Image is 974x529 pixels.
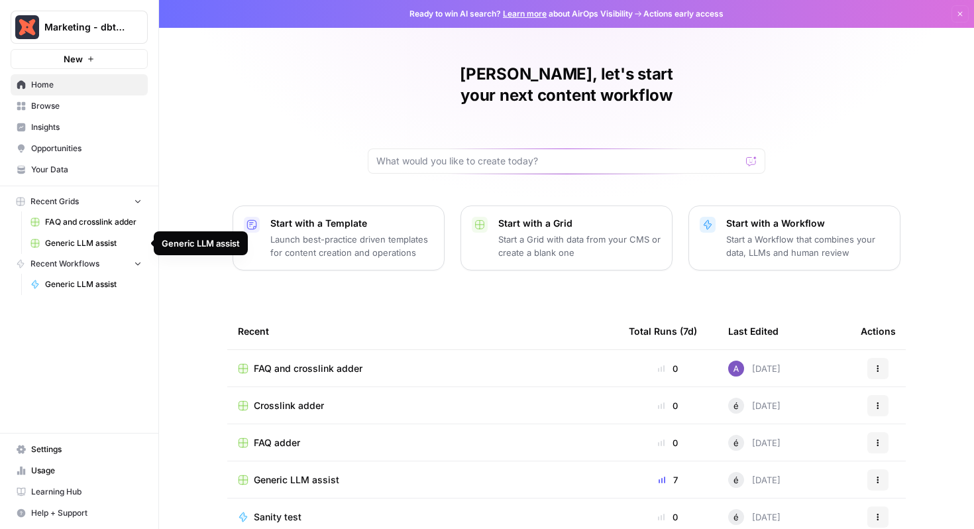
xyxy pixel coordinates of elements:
[728,435,781,451] div: [DATE]
[30,258,99,270] span: Recent Workflows
[376,154,741,168] input: What would you like to create today?
[31,79,142,91] span: Home
[11,439,148,460] a: Settings
[254,510,301,524] span: Sanity test
[15,15,39,39] img: Marketing - dbt Labs Logo
[11,254,148,274] button: Recent Workflows
[45,237,142,249] span: Generic LLM assist
[31,486,142,498] span: Learning Hub
[30,196,79,207] span: Recent Grids
[254,399,324,412] span: Crosslink adder
[11,502,148,524] button: Help + Support
[11,192,148,211] button: Recent Grids
[726,217,889,230] p: Start with a Workflow
[270,217,433,230] p: Start with a Template
[728,472,781,488] div: [DATE]
[643,8,724,20] span: Actions early access
[44,21,125,34] span: Marketing - dbt Labs
[11,159,148,180] a: Your Data
[162,237,240,250] div: Generic LLM assist
[460,206,673,270] button: Start with a GridStart a Grid with data from your CMS or create a blank one
[25,211,148,233] a: FAQ and crosslink adder
[409,8,633,20] span: Ready to win AI search? about AirOps Visibility
[728,313,779,349] div: Last Edited
[31,164,142,176] span: Your Data
[238,510,608,524] a: Sanity test
[31,143,142,154] span: Opportunities
[733,473,739,487] span: é
[503,9,547,19] a: Learn more
[31,465,142,477] span: Usage
[11,74,148,95] a: Home
[728,398,781,414] div: [DATE]
[31,121,142,133] span: Insights
[45,278,142,290] span: Generic LLM assist
[270,233,433,259] p: Launch best-practice driven templates for content creation and operations
[25,233,148,254] a: Generic LLM assist
[733,399,739,412] span: é
[64,52,83,66] span: New
[11,117,148,138] a: Insights
[31,443,142,455] span: Settings
[629,436,707,449] div: 0
[629,362,707,375] div: 0
[31,507,142,519] span: Help + Support
[728,361,744,377] img: ds5agqbb51quigwrniu38uwj0doi
[11,49,148,69] button: New
[11,11,148,44] button: Workspace: Marketing - dbt Labs
[254,362,362,375] span: FAQ and crosslink adder
[11,460,148,481] a: Usage
[238,473,608,487] a: Generic LLM assist
[733,436,739,449] span: é
[861,313,896,349] div: Actions
[238,313,608,349] div: Recent
[45,216,142,228] span: FAQ and crosslink adder
[728,361,781,377] div: [DATE]
[629,473,707,487] div: 7
[498,217,661,230] p: Start with a Grid
[238,436,608,449] a: FAQ adder
[233,206,445,270] button: Start with a TemplateLaunch best-practice driven templates for content creation and operations
[688,206,900,270] button: Start with a WorkflowStart a Workflow that combines your data, LLMs and human review
[726,233,889,259] p: Start a Workflow that combines your data, LLMs and human review
[629,510,707,524] div: 0
[11,481,148,502] a: Learning Hub
[368,64,765,106] h1: [PERSON_NAME], let's start your next content workflow
[254,436,300,449] span: FAQ adder
[629,399,707,412] div: 0
[11,138,148,159] a: Opportunities
[733,510,739,524] span: é
[11,95,148,117] a: Browse
[629,313,697,349] div: Total Runs (7d)
[254,473,339,487] span: Generic LLM assist
[31,100,142,112] span: Browse
[238,399,608,412] a: Crosslink adder
[238,362,608,375] a: FAQ and crosslink adder
[728,509,781,525] div: [DATE]
[25,274,148,295] a: Generic LLM assist
[498,233,661,259] p: Start a Grid with data from your CMS or create a blank one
